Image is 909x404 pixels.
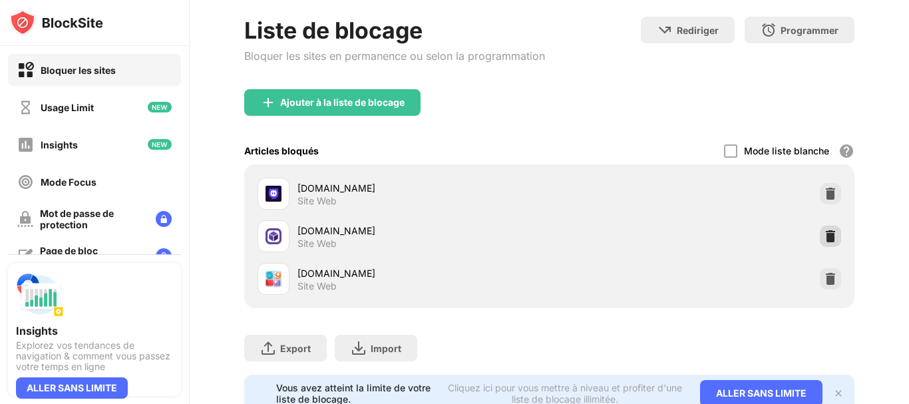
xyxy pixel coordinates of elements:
div: Mot de passe de protection [40,208,145,230]
img: lock-menu.svg [156,211,172,227]
div: [DOMAIN_NAME] [297,266,550,280]
img: insights-off.svg [17,136,34,153]
img: password-protection-off.svg [17,211,33,227]
div: Site Web [297,195,337,207]
img: favicons [266,228,281,244]
img: logo-blocksite.svg [9,9,103,36]
img: new-icon.svg [148,139,172,150]
div: Import [371,343,401,354]
div: Bloquer les sites en permanence ou selon la programmation [244,49,545,63]
div: Export [280,343,311,354]
img: x-button.svg [833,388,844,399]
div: Site Web [297,280,337,292]
div: Ajouter à la liste de blocage [280,97,405,108]
div: [DOMAIN_NAME] [297,181,550,195]
div: Programmer [781,25,838,36]
img: lock-menu.svg [156,248,172,264]
div: Bloquer les sites [41,65,116,76]
img: block-on.svg [17,62,34,79]
div: [DOMAIN_NAME] [297,224,550,238]
img: push-insights.svg [16,271,64,319]
div: Mode liste blanche [744,145,829,156]
div: Liste de blocage [244,17,545,44]
img: time-usage-off.svg [17,99,34,116]
img: customize-block-page-off.svg [17,248,33,264]
div: Insights [41,139,78,150]
div: Page de bloc personnalisée [40,245,145,268]
div: Insights [16,324,173,337]
div: Mode Focus [41,176,96,188]
div: Rediriger [677,25,719,36]
img: new-icon.svg [148,102,172,112]
div: ALLER SANS LIMITE [16,377,128,399]
div: Articles bloqués [244,145,319,156]
div: Usage Limit [41,102,94,113]
img: favicons [266,271,281,287]
div: Explorez vos tendances de navigation & comment vous passez votre temps en ligne [16,340,173,372]
div: Site Web [297,238,337,250]
img: favicons [266,186,281,202]
img: focus-off.svg [17,174,34,190]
